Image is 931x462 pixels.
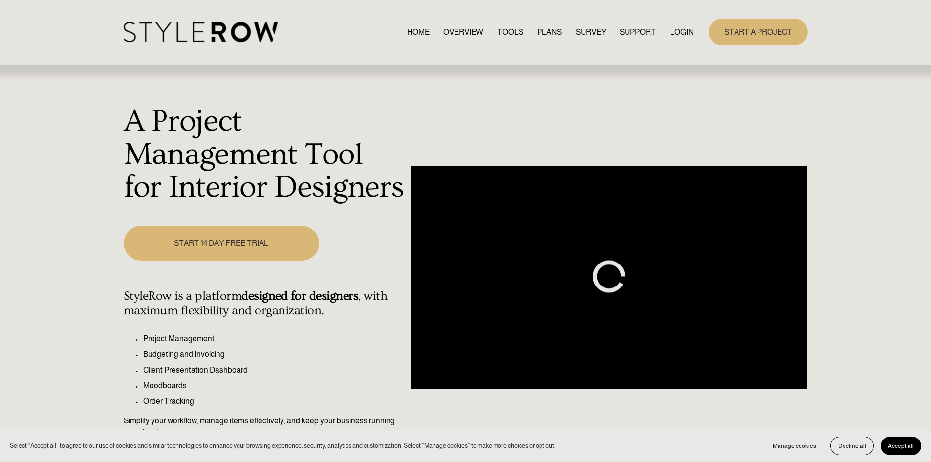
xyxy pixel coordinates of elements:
[124,415,406,439] p: Simplify your workflow, manage items effectively, and keep your business running seamlessly.
[576,25,606,39] a: SURVEY
[143,380,406,392] p: Moodboards
[143,349,406,360] p: Budgeting and Invoicing
[124,226,319,261] a: START 14 DAY FREE TRIAL
[670,25,693,39] a: LOGIN
[124,22,278,42] img: StyleRow
[143,396,406,407] p: Order Tracking
[241,289,358,303] strong: designed for designers
[124,105,406,204] h1: A Project Management Tool for Interior Designers
[143,364,406,376] p: Client Presentation Dashboard
[888,442,914,449] span: Accept all
[407,25,430,39] a: HOME
[10,441,556,450] p: Select “Accept all” to agree to our use of cookies and similar technologies to enhance your brows...
[143,333,406,345] p: Project Management
[443,25,483,39] a: OVERVIEW
[765,437,823,455] button: Manage cookies
[498,25,523,39] a: TOOLS
[773,442,816,449] span: Manage cookies
[620,25,656,39] a: folder dropdown
[537,25,562,39] a: PLANS
[620,26,656,38] span: SUPPORT
[124,289,406,318] h4: StyleRow is a platform , with maximum flexibility and organization.
[838,442,866,449] span: Decline all
[881,437,921,455] button: Accept all
[830,437,874,455] button: Decline all
[709,19,808,45] a: START A PROJECT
